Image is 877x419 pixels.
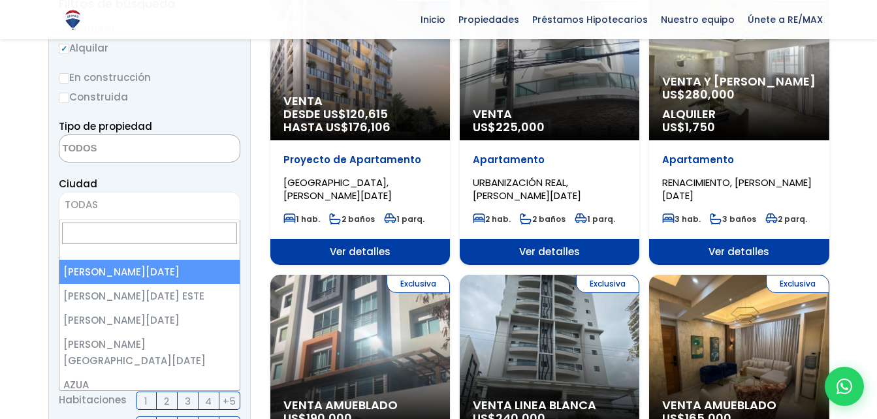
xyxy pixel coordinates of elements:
span: Únete a RE/MAX [741,10,829,29]
span: URBANIZACIÓN REAL, [PERSON_NAME][DATE] [473,176,581,202]
span: Exclusiva [766,275,829,293]
img: Logo de REMAX [61,8,84,31]
span: RENACIMIENTO, [PERSON_NAME][DATE] [662,176,812,202]
span: Alquiler [662,108,816,121]
span: 4 [205,393,212,409]
li: [PERSON_NAME][DATE] [59,308,240,332]
span: Venta Amueblado [283,399,437,412]
label: En construcción [59,69,240,85]
label: Construida [59,89,240,105]
span: Venta y [PERSON_NAME] [662,75,816,88]
p: Apartamento [473,153,626,166]
span: Ver detalles [460,239,639,265]
span: TODAS [59,196,240,214]
span: Venta Amueblado [662,399,816,412]
span: Venta Linea Blanca [473,399,626,412]
li: [PERSON_NAME][DATE] [59,260,240,284]
input: Search [62,223,237,244]
p: Proyecto de Apartamento [283,153,437,166]
span: 1 parq. [384,213,424,225]
span: 280,000 [685,86,735,102]
input: Alquilar [59,44,69,54]
span: Venta [473,108,626,121]
span: Nuestro equipo [654,10,741,29]
input: En construcción [59,73,69,84]
textarea: Search [59,135,186,163]
li: AZUA [59,373,240,397]
span: DESDE US$ [283,108,437,134]
span: US$ [662,119,715,135]
span: US$ [473,119,545,135]
span: TODAS [65,198,98,211]
span: Tipo de propiedad [59,119,152,133]
span: Exclusiva [387,275,450,293]
span: 1 parq. [575,213,615,225]
span: Ver detalles [649,239,829,265]
span: Ciudad [59,177,97,191]
span: 2 parq. [765,213,807,225]
span: 2 baños [520,213,566,225]
span: 1 hab. [283,213,320,225]
li: [PERSON_NAME][DATE] ESTE [59,284,240,308]
span: 2 hab. [473,213,511,225]
span: 225,000 [496,119,545,135]
span: 2 [164,393,169,409]
span: 3 [185,393,191,409]
span: 1 [144,393,148,409]
span: Venta [283,95,437,108]
span: [GEOGRAPHIC_DATA], [PERSON_NAME][DATE] [283,176,392,202]
span: Inicio [414,10,452,29]
input: Construida [59,93,69,103]
span: 3 hab. [662,213,701,225]
span: 120,615 [346,106,388,122]
span: 2 baños [329,213,375,225]
span: 3 baños [710,213,756,225]
span: US$ [662,86,735,102]
span: Préstamos Hipotecarios [526,10,654,29]
span: HASTA US$ [283,121,437,134]
span: TODAS [59,192,240,220]
span: Habitaciones [59,392,127,410]
li: [PERSON_NAME][GEOGRAPHIC_DATA][DATE] [59,332,240,373]
span: 176,106 [349,119,391,135]
span: Propiedades [452,10,526,29]
label: Alquilar [59,40,240,56]
span: 1,750 [685,119,715,135]
p: Apartamento [662,153,816,166]
span: Exclusiva [576,275,639,293]
span: +5 [223,393,236,409]
span: Ver detalles [270,239,450,265]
